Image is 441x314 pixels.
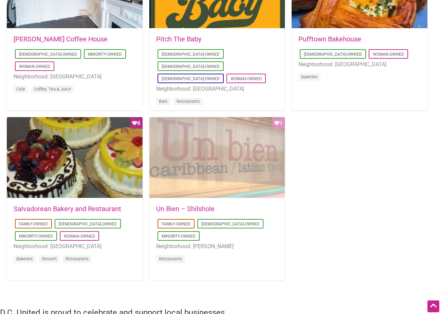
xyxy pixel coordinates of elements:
a: [DEMOGRAPHIC_DATA]-Owned [19,52,77,57]
li: Neighborhood: [GEOGRAPHIC_DATA] [14,72,136,81]
a: [DEMOGRAPHIC_DATA]-Owned [201,222,259,226]
a: Bars [159,99,168,104]
li: Neighborhood: [GEOGRAPHIC_DATA] [14,242,136,251]
a: Woman-Owned [231,76,262,81]
a: Minority-Owned [19,234,53,239]
a: [DEMOGRAPHIC_DATA]-Owned [59,222,117,226]
a: Woman-Owned [373,52,404,57]
a: Cafe [16,87,25,92]
li: Neighborhood: [GEOGRAPHIC_DATA] [298,60,421,69]
a: Bakeries [301,74,318,79]
a: Restaurants [66,256,89,261]
a: [PERSON_NAME] Coffee House [14,35,108,43]
a: Minority-Owned [88,52,122,57]
a: Family-Owned [162,222,190,226]
li: Neighborhood: [GEOGRAPHIC_DATA] [156,85,278,93]
a: Restaurants [159,256,182,261]
div: Scroll Back to Top [427,300,439,312]
a: Woman-Owned [64,234,95,239]
a: Bakeries [16,256,33,261]
a: [DEMOGRAPHIC_DATA]-Owned [162,64,220,69]
a: Woman-Owned [19,64,50,69]
a: Un Bien – Shilshole [156,205,215,213]
a: Pitch The Baby [156,35,201,43]
a: [DEMOGRAPHIC_DATA]-Owned [162,52,220,57]
a: Minority-Owned [162,234,196,239]
a: Family-Owned [19,222,48,226]
a: Restaurants [177,99,200,104]
a: [DEMOGRAPHIC_DATA]-Owned [304,52,362,57]
a: Dessert [42,256,57,261]
li: Neighborhood: [PERSON_NAME] [156,242,278,251]
a: [DEMOGRAPHIC_DATA]-Owned [162,76,220,81]
a: Coffee, Tea & Juice [34,87,71,92]
a: Salvadorean Bakery and Restaurant [14,205,121,213]
a: Pufftown Bakehouse [298,35,361,43]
